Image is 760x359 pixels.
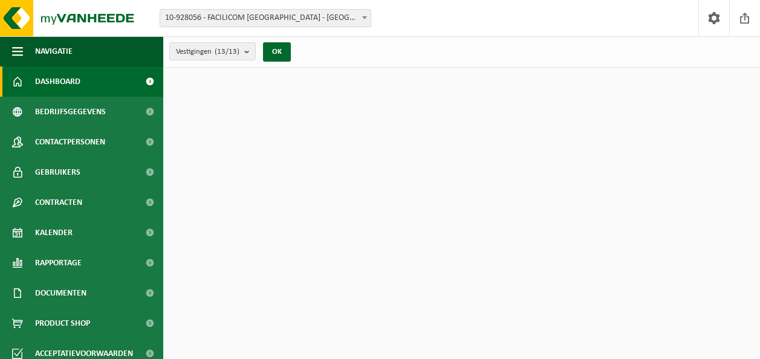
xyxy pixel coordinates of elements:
[215,48,239,56] count: (13/13)
[160,10,371,27] span: 10-928056 - FACILICOM NV - ANTWERPEN
[176,43,239,61] span: Vestigingen
[35,36,73,66] span: Navigatie
[35,248,82,278] span: Rapportage
[35,308,90,338] span: Product Shop
[263,42,291,62] button: OK
[35,218,73,248] span: Kalender
[35,97,106,127] span: Bedrijfsgegevens
[6,332,202,359] iframe: chat widget
[35,157,80,187] span: Gebruikers
[169,42,256,60] button: Vestigingen(13/13)
[35,187,82,218] span: Contracten
[35,127,105,157] span: Contactpersonen
[160,9,371,27] span: 10-928056 - FACILICOM NV - ANTWERPEN
[35,278,86,308] span: Documenten
[35,66,80,97] span: Dashboard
